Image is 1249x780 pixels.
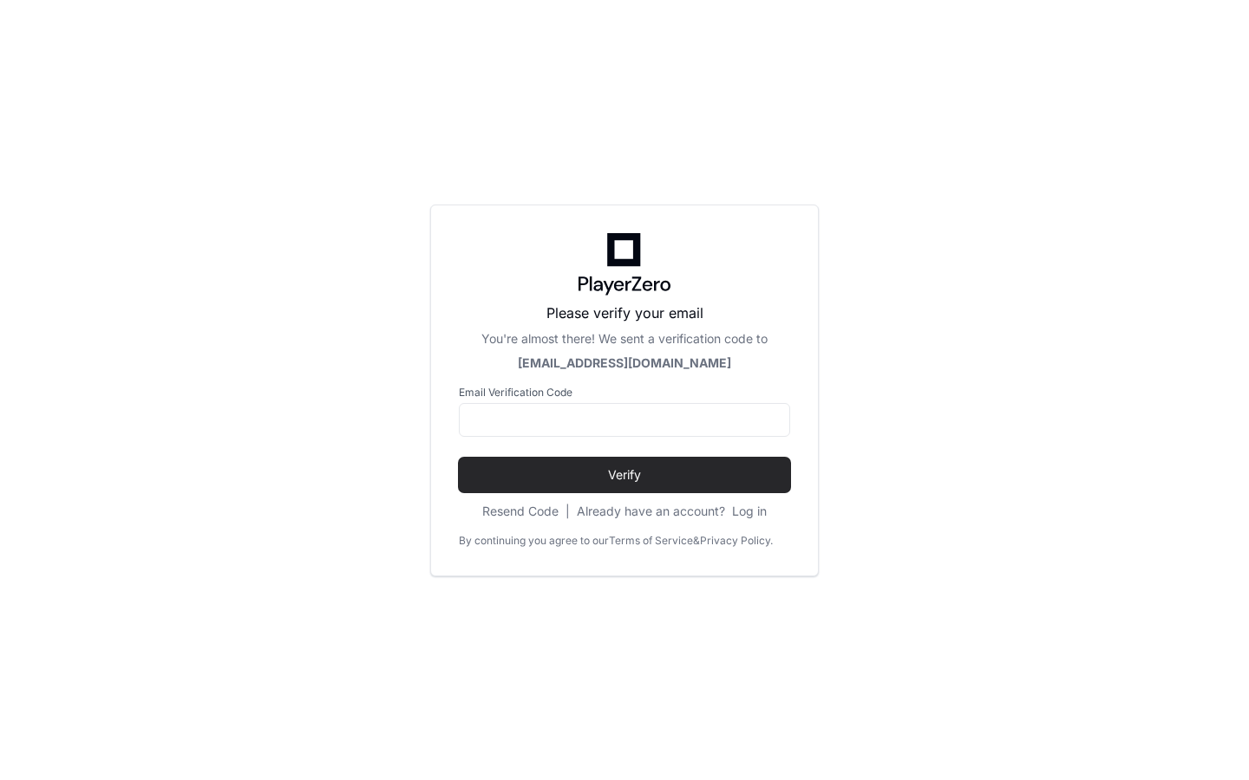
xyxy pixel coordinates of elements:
div: & [693,534,700,548]
a: Privacy Policy. [700,534,773,548]
label: Email Verification Code [459,386,790,400]
button: Verify [459,458,790,492]
span: | [566,503,570,520]
button: Resend Code [482,503,559,520]
div: [EMAIL_ADDRESS][DOMAIN_NAME] [459,354,790,372]
span: Verify [459,466,790,484]
div: You're almost there! We sent a verification code to [459,330,790,348]
p: Please verify your email [459,302,790,323]
div: By continuing you agree to our [459,534,609,548]
button: Log in [732,503,767,520]
div: Already have an account? [577,503,767,520]
a: Terms of Service [609,534,693,548]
